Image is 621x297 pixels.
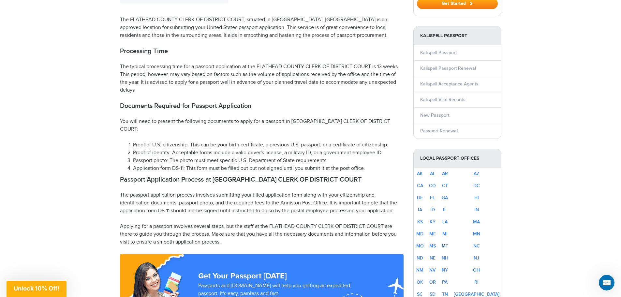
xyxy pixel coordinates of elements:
a: IN [474,207,479,213]
h2: Passport Application Process at [GEOGRAPHIC_DATA] CLERK OF DISTRICT COURT [120,176,404,184]
a: MD [416,231,423,237]
a: DC [473,183,480,188]
iframe: Intercom live chat [599,275,614,290]
a: NH [442,255,448,261]
a: NE [430,255,436,261]
p: The passport application process involves submitting your filled application form along with your... [120,191,404,215]
h2: Documents Required for Passport Application [120,102,404,110]
a: NY [442,267,448,273]
a: ND [417,255,423,261]
a: SD [430,291,436,297]
a: Kalispell Passport [420,50,457,55]
a: MN [473,231,480,237]
a: Kalispell Passport Renewal [420,66,476,71]
p: The FLATHEAD COUNTY CLERK OF DISTRICT COURT, situated in [GEOGRAPHIC_DATA], [GEOGRAPHIC_DATA] is ... [120,16,404,39]
a: IL [443,207,447,213]
a: Passport Renewal [420,128,458,134]
div: Unlock 10% Off! [7,281,67,297]
a: NV [429,267,436,273]
strong: Kalispell Passport [414,26,501,45]
a: ID [430,207,435,213]
a: CT [442,183,448,188]
a: MA [473,219,480,225]
a: PA [442,279,448,285]
a: NM [416,267,423,273]
a: AR [442,171,448,176]
p: Applying for a passport involves several steps, but the staff at the FLATHEAD COUNTY CLERK OF DIS... [120,223,404,246]
a: OH [473,267,480,273]
a: Kalispell Acceptance Agents [420,81,478,87]
li: Proof of U.S. citizenship: This can be your birth certificate, a previous U.S. passport, or a cer... [133,141,404,149]
a: AK [417,171,423,176]
li: Application form DS-11: This form must be filled out but not signed until you submit it at the po... [133,165,404,172]
a: TN [442,291,448,297]
strong: Get Your Passport [DATE] [198,271,287,281]
h2: Processing Time [120,47,404,55]
a: MS [429,243,436,249]
a: DE [417,195,423,200]
a: RI [474,279,479,285]
a: KY [430,219,436,225]
a: LA [442,219,448,225]
a: CA [417,183,423,188]
a: NC [473,243,480,249]
a: OK [417,279,423,285]
a: AL [430,171,435,176]
a: New Passport [420,112,449,118]
a: AZ [474,171,479,176]
a: MI [442,231,448,237]
a: Kalispell Vital Records [420,97,466,102]
p: You will need to present the following documents to apply for a passport in [GEOGRAPHIC_DATA] CLE... [120,118,404,133]
a: OR [429,279,436,285]
a: Get Started [417,1,498,6]
a: FL [430,195,435,200]
a: CO [429,183,436,188]
li: Proof of identity: Acceptable forms include a valid driver's license, a military ID, or a governm... [133,149,404,157]
a: KS [417,219,423,225]
a: MO [416,243,424,249]
a: ME [429,231,436,237]
li: Passport photo: The photo must meet specific U.S. Department of State requirements. [133,157,404,165]
a: SC [417,291,423,297]
strong: Local Passport Offices [414,149,501,168]
span: Unlock 10% Off! [14,285,59,292]
a: MT [442,243,448,249]
a: [GEOGRAPHIC_DATA] [454,291,499,297]
p: The typical processing time for a passport application at the FLATHEAD COUNTY CLERK OF DISTRICT C... [120,63,404,94]
a: HI [474,195,479,200]
a: NJ [474,255,479,261]
a: IA [418,207,422,213]
a: GA [442,195,448,200]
